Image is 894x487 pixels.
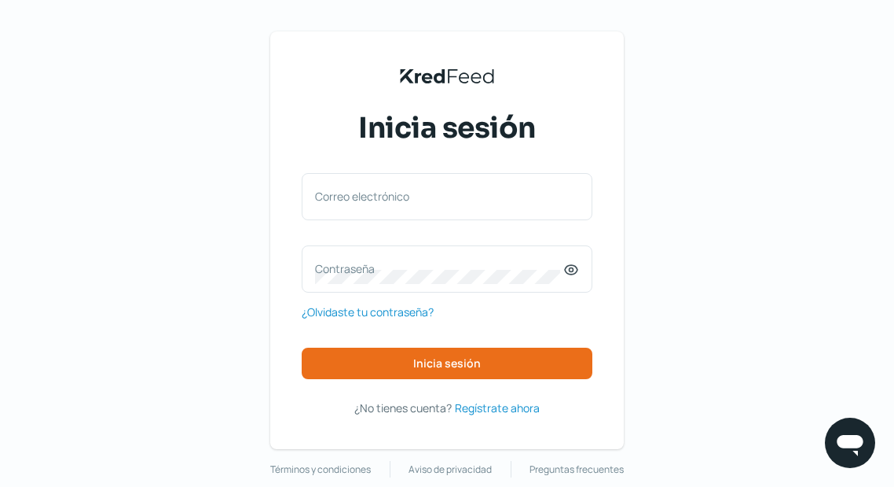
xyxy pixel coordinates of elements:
span: Inicia sesión [413,358,481,369]
label: Contraseña [315,261,563,276]
img: chatIcon [834,427,866,459]
button: Inicia sesión [302,348,592,379]
a: Términos y condiciones [270,461,371,478]
a: Preguntas frecuentes [529,461,624,478]
a: Aviso de privacidad [409,461,492,478]
label: Correo electrónico [315,189,563,204]
span: Inicia sesión [358,109,536,148]
a: Regístrate ahora [455,398,540,418]
span: ¿No tienes cuenta? [354,400,452,415]
a: ¿Olvidaste tu contraseña? [302,302,434,322]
